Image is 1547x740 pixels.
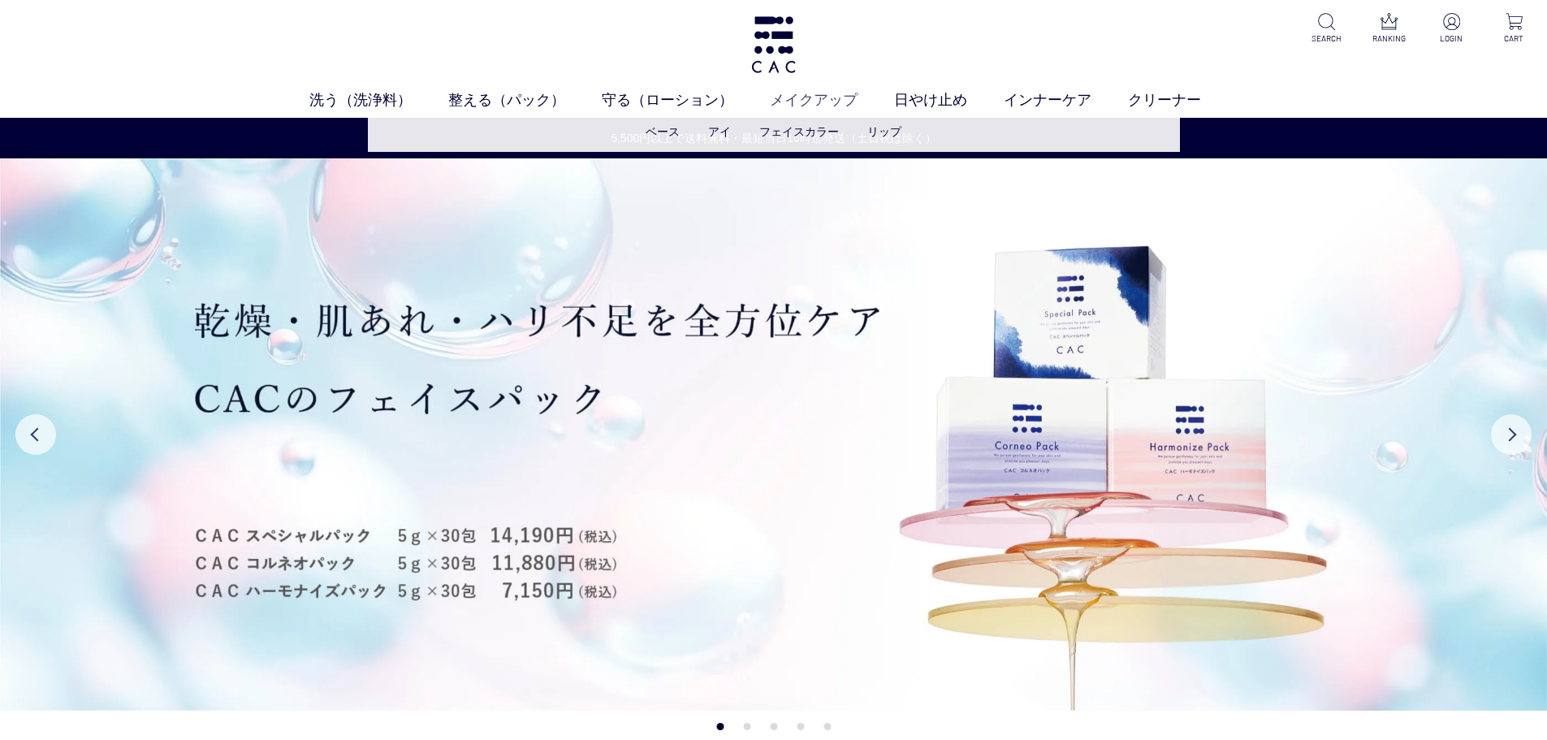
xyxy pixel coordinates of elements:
[1369,13,1409,45] a: RANKING
[1369,32,1409,45] p: RANKING
[759,125,839,138] a: フェイスカラー
[1491,414,1532,455] button: Next
[797,723,804,730] button: 4 of 5
[894,89,1004,111] a: 日やけ止め
[309,89,448,111] a: 洗う（洗浄料）
[1,130,1546,147] a: 5,500円以上で送料無料・最短当日16時迄発送（土日祝は除く）
[646,125,680,138] a: ベース
[1004,89,1128,111] a: インナーケア
[823,723,831,730] button: 5 of 5
[1432,13,1471,45] a: LOGIN
[708,125,731,138] a: アイ
[1307,13,1346,45] a: SEARCH
[1432,32,1471,45] p: LOGIN
[716,723,724,730] button: 1 of 5
[1307,32,1346,45] p: SEARCH
[770,723,777,730] button: 3 of 5
[448,89,602,111] a: 整える（パック）
[602,89,770,111] a: 守る（ローション）
[1128,89,1238,111] a: クリーナー
[867,125,901,138] a: リップ
[743,723,750,730] button: 2 of 5
[749,16,798,73] img: logo
[15,414,56,455] button: Previous
[770,89,894,111] a: メイクアップ
[1494,32,1534,45] p: CART
[1494,13,1534,45] a: CART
